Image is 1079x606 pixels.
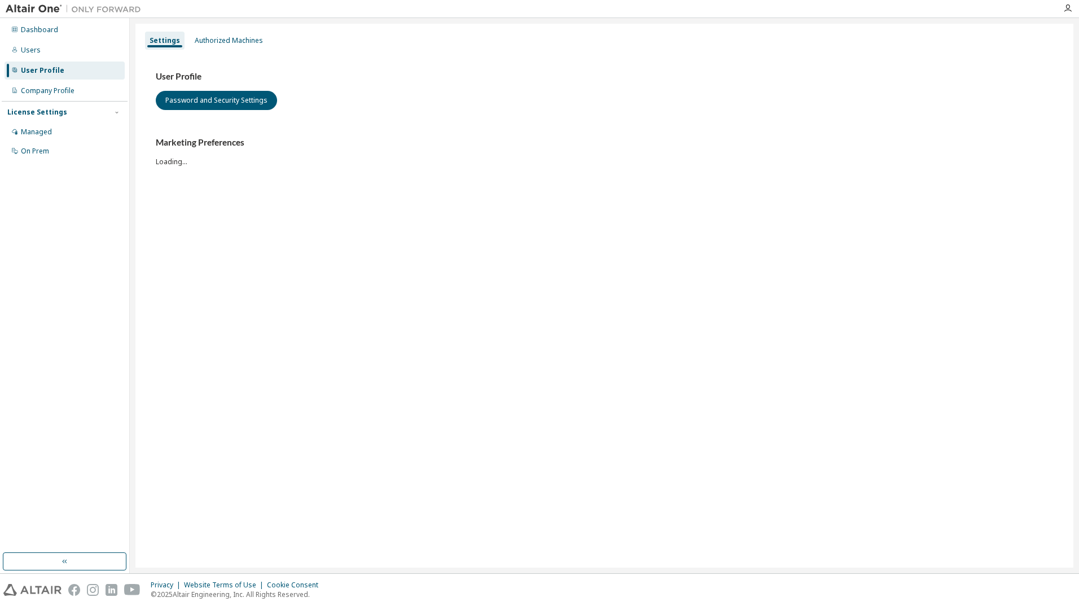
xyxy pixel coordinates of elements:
h3: Marketing Preferences [156,137,1053,148]
img: youtube.svg [124,584,141,596]
div: Authorized Machines [195,36,263,45]
img: linkedin.svg [106,584,117,596]
div: Settings [150,36,180,45]
img: Altair One [6,3,147,15]
div: License Settings [7,108,67,117]
div: Managed [21,128,52,137]
div: Cookie Consent [267,581,325,590]
p: © 2025 Altair Engineering, Inc. All Rights Reserved. [151,590,325,599]
img: facebook.svg [68,584,80,596]
div: Loading... [156,137,1053,166]
div: Company Profile [21,86,74,95]
h3: User Profile [156,71,1053,82]
div: Website Terms of Use [184,581,267,590]
div: Privacy [151,581,184,590]
button: Password and Security Settings [156,91,277,110]
div: Dashboard [21,25,58,34]
div: On Prem [21,147,49,156]
div: User Profile [21,66,64,75]
img: altair_logo.svg [3,584,62,596]
img: instagram.svg [87,584,99,596]
div: Users [21,46,41,55]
